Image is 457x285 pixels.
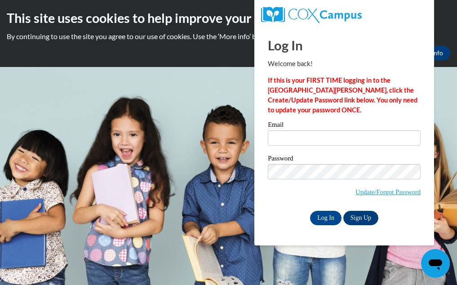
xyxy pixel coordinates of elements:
[343,211,378,225] a: Sign Up
[268,36,421,54] h1: Log In
[310,211,342,225] input: Log In
[421,249,450,278] iframe: Button to launch messaging window
[268,155,421,164] label: Password
[268,59,421,69] p: Welcome back!
[261,7,362,23] img: COX Campus
[355,188,421,196] a: Update/Forgot Password
[268,76,417,114] strong: If this is your FIRST TIME logging in to the [GEOGRAPHIC_DATA][PERSON_NAME], click the Create/Upd...
[7,9,450,27] h2: This site uses cookies to help improve your learning experience.
[268,121,421,130] label: Email
[7,31,450,41] p: By continuing to use the site you agree to our use of cookies. Use the ‘More info’ button to read...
